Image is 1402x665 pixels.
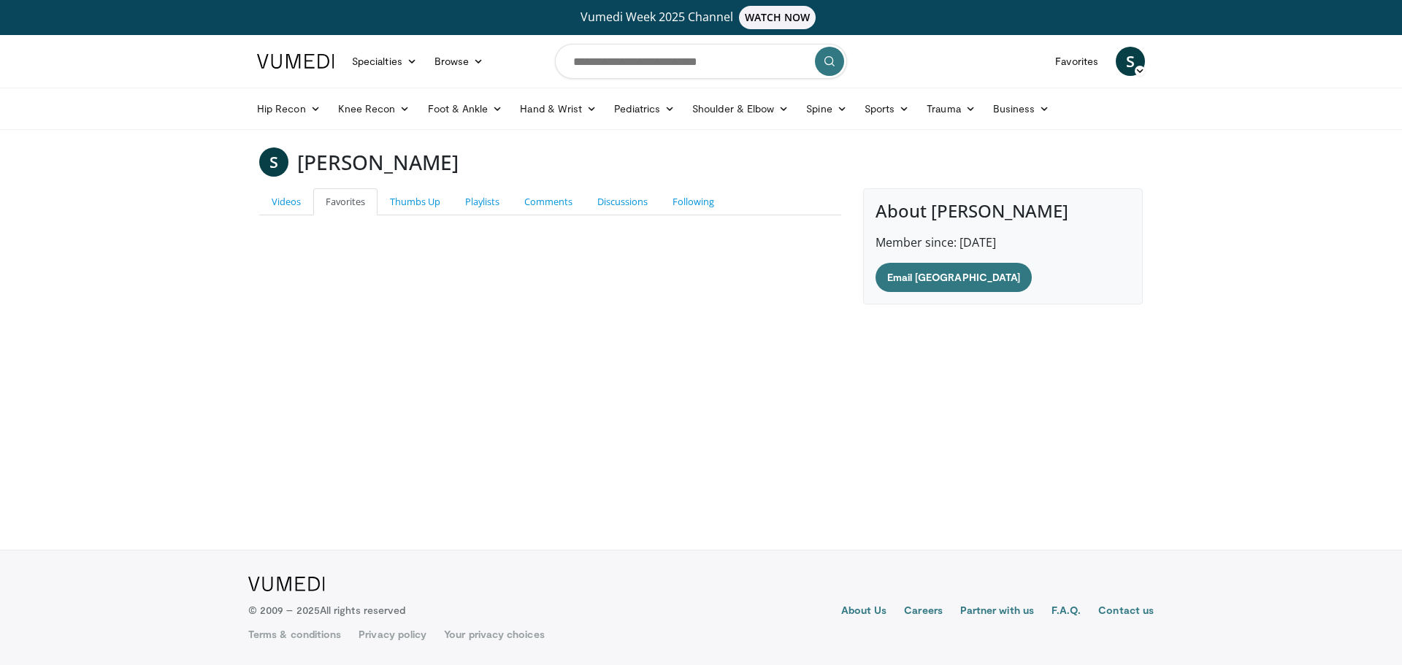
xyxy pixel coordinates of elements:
a: Comments [512,188,585,215]
a: About Us [841,603,887,620]
a: Pediatrics [605,94,683,123]
a: Terms & conditions [248,627,341,642]
a: Shoulder & Elbow [683,94,797,123]
a: Browse [426,47,493,76]
a: Trauma [918,94,984,123]
span: WATCH NOW [739,6,816,29]
a: Playlists [453,188,512,215]
a: Favorites [1046,47,1107,76]
a: Specialties [343,47,426,76]
a: Favorites [313,188,378,215]
a: Thumbs Up [378,188,453,215]
img: VuMedi Logo [248,577,325,591]
span: All rights reserved [320,604,405,616]
a: Careers [904,603,943,620]
a: Videos [259,188,313,215]
a: Discussions [585,188,660,215]
input: Search topics, interventions [555,44,847,79]
a: Your privacy choices [444,627,544,642]
a: Hand & Wrist [511,94,605,123]
a: Business [984,94,1059,123]
p: © 2009 – 2025 [248,603,405,618]
a: Spine [797,94,855,123]
a: Privacy policy [359,627,426,642]
h3: [PERSON_NAME] [297,147,459,177]
a: Following [660,188,727,215]
img: VuMedi Logo [257,54,334,69]
a: S [259,147,288,177]
p: Member since: [DATE] [876,234,1130,251]
a: Partner with us [960,603,1034,620]
a: Hip Recon [248,94,329,123]
a: Foot & Ankle [419,94,512,123]
a: Vumedi Week 2025 ChannelWATCH NOW [259,6,1143,29]
h4: About [PERSON_NAME] [876,201,1130,222]
a: Contact us [1098,603,1154,620]
a: Email [GEOGRAPHIC_DATA] [876,263,1033,292]
a: S [1116,47,1145,76]
a: F.A.Q. [1051,603,1081,620]
a: Sports [856,94,919,123]
a: Knee Recon [329,94,419,123]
